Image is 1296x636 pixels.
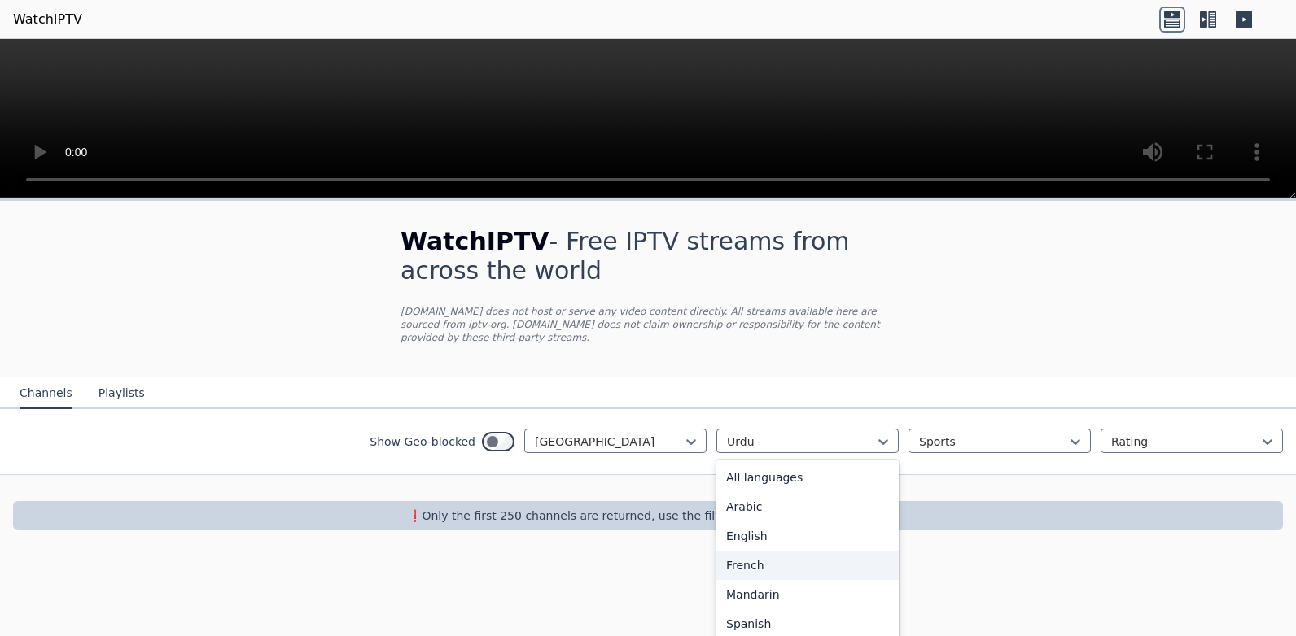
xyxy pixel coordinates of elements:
a: iptv-org [468,319,506,330]
label: Show Geo-blocked [370,433,475,450]
button: Channels [20,378,72,409]
h1: - Free IPTV streams from across the world [401,227,895,285]
p: [DOMAIN_NAME] does not host or serve any video content directly. All streams available here are s... [401,305,895,344]
p: ❗️Only the first 250 channels are returned, use the filters to narrow down channels. [20,507,1276,524]
a: WatchIPTV [13,10,82,29]
div: Mandarin [716,580,899,609]
span: WatchIPTV [401,227,549,255]
div: English [716,521,899,551]
div: All languages [716,463,899,492]
div: Arabic [716,492,899,521]
button: Playlists [99,378,145,409]
div: French [716,551,899,580]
